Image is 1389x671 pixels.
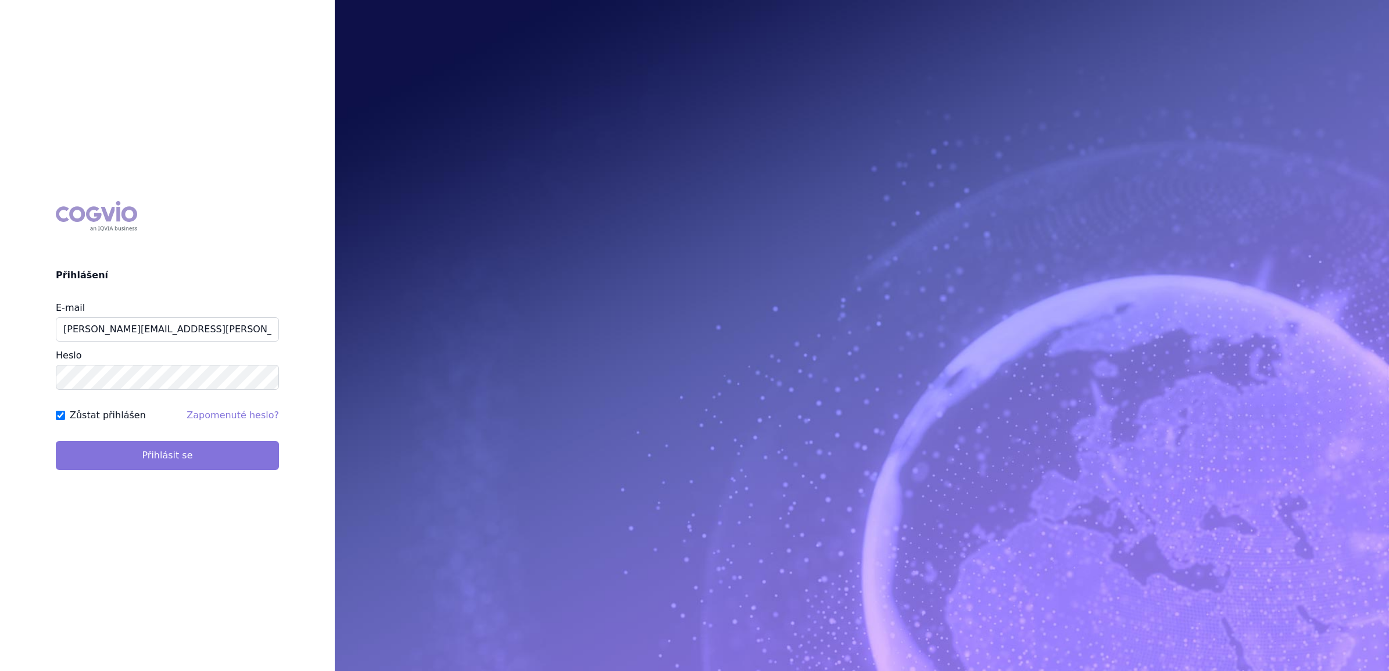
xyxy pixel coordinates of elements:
label: Heslo [56,350,81,361]
h2: Přihlášení [56,268,279,282]
label: E-mail [56,302,85,313]
div: COGVIO [56,201,137,231]
label: Zůstat přihlášen [70,408,146,422]
a: Zapomenuté heslo? [187,410,279,421]
button: Přihlásit se [56,441,279,470]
